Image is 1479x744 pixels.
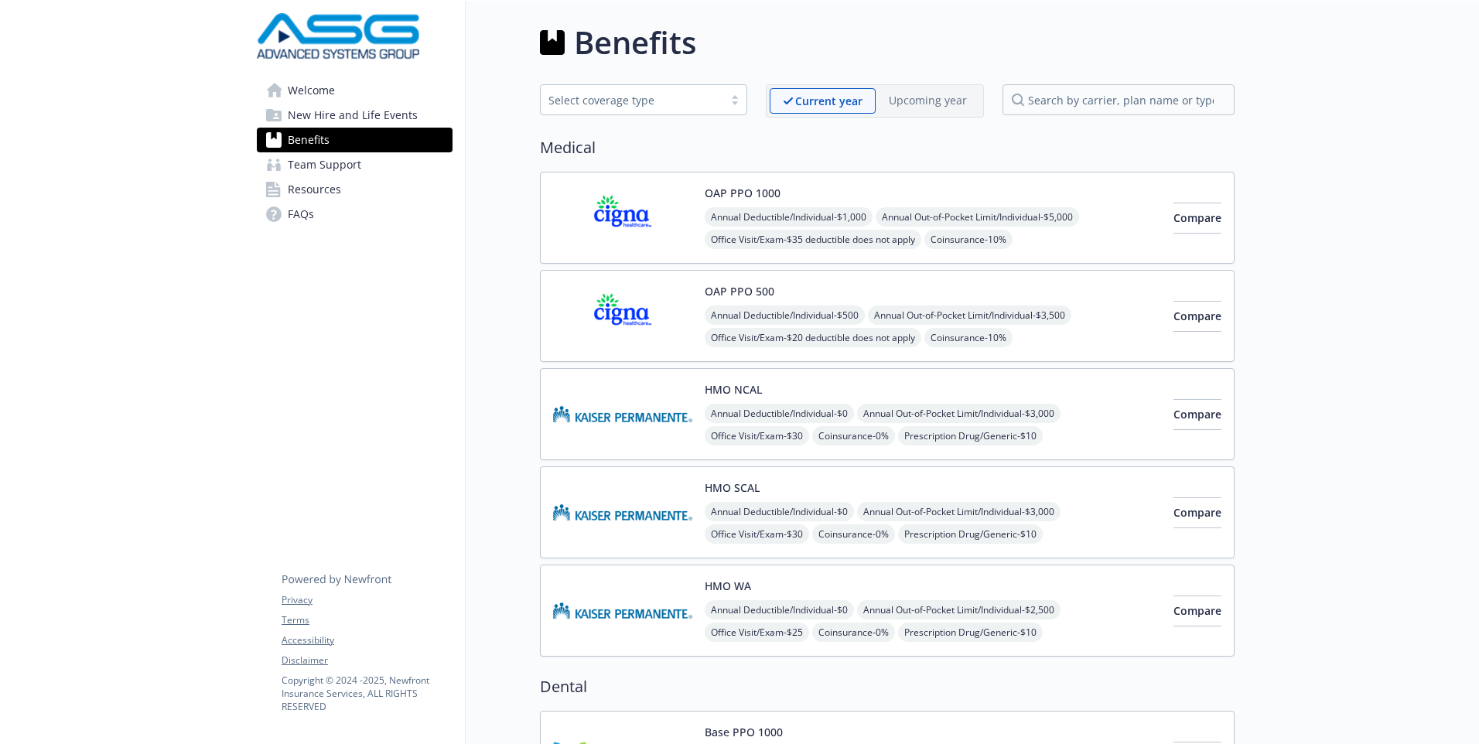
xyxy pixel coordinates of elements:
span: Office Visit/Exam - $35 deductible does not apply [705,230,921,249]
span: Team Support [288,152,361,177]
span: Annual Out-of-Pocket Limit/Individual - $3,000 [857,404,1061,423]
span: Prescription Drug/Generic - $10 [898,524,1043,544]
span: Compare [1173,603,1221,618]
span: Annual Out-of-Pocket Limit/Individual - $3,000 [857,502,1061,521]
button: HMO NCAL [705,381,762,398]
span: Annual Out-of-Pocket Limit/Individual - $2,500 [857,600,1061,619]
span: Annual Deductible/Individual - $0 [705,600,854,619]
span: Annual Deductible/Individual - $0 [705,502,854,521]
img: CIGNA carrier logo [553,185,692,251]
a: Accessibility [282,633,452,647]
a: Terms [282,613,452,627]
p: Copyright © 2024 - 2025 , Newfront Insurance Services, ALL RIGHTS RESERVED [282,674,452,713]
p: Upcoming year [889,92,967,108]
a: FAQs [257,202,453,227]
button: Compare [1173,497,1221,528]
span: Resources [288,177,341,202]
span: Annual Deductible/Individual - $1,000 [705,207,873,227]
span: Compare [1173,505,1221,520]
img: Kaiser Foundation Health Plan of Washington carrier logo [553,578,692,643]
span: Annual Out-of-Pocket Limit/Individual - $3,500 [868,305,1071,325]
button: OAP PPO 500 [705,283,774,299]
span: Prescription Drug/Generic - $10 [898,623,1043,642]
button: Compare [1173,596,1221,626]
a: Benefits [257,128,453,152]
button: HMO WA [705,578,751,594]
button: HMO SCAL [705,480,760,496]
span: Annual Out-of-Pocket Limit/Individual - $5,000 [876,207,1079,227]
img: Kaiser Permanente Insurance Company carrier logo [553,480,692,545]
span: Annual Deductible/Individual - $500 [705,305,865,325]
span: Coinsurance - 10% [924,230,1013,249]
span: Office Visit/Exam - $30 [705,426,809,445]
a: Welcome [257,78,453,103]
span: New Hire and Life Events [288,103,418,128]
a: New Hire and Life Events [257,103,453,128]
span: Coinsurance - 10% [924,328,1013,347]
h1: Benefits [574,19,696,66]
span: Coinsurance - 0% [812,426,895,445]
h2: Medical [540,136,1235,159]
p: Current year [795,93,862,109]
a: Disclaimer [282,654,452,667]
input: search by carrier, plan name or type [1003,84,1235,115]
span: Welcome [288,78,335,103]
button: Compare [1173,301,1221,332]
span: Office Visit/Exam - $25 [705,623,809,642]
span: Upcoming year [876,88,980,114]
span: Coinsurance - 0% [812,623,895,642]
img: CIGNA carrier logo [553,283,692,349]
span: Annual Deductible/Individual - $0 [705,404,854,423]
span: Compare [1173,407,1221,421]
span: Coinsurance - 0% [812,524,895,544]
button: Compare [1173,399,1221,430]
span: Office Visit/Exam - $20 deductible does not apply [705,328,921,347]
img: Kaiser Permanente Insurance Company carrier logo [553,381,692,447]
h2: Dental [540,675,1235,698]
a: Privacy [282,593,452,607]
a: Resources [257,177,453,202]
div: Select coverage type [548,92,716,108]
span: FAQs [288,202,314,227]
span: Office Visit/Exam - $30 [705,524,809,544]
button: Compare [1173,203,1221,234]
span: Compare [1173,210,1221,225]
button: Base PPO 1000 [705,724,783,740]
span: Prescription Drug/Generic - $10 [898,426,1043,445]
button: OAP PPO 1000 [705,185,780,201]
a: Team Support [257,152,453,177]
span: Benefits [288,128,330,152]
span: Compare [1173,309,1221,323]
